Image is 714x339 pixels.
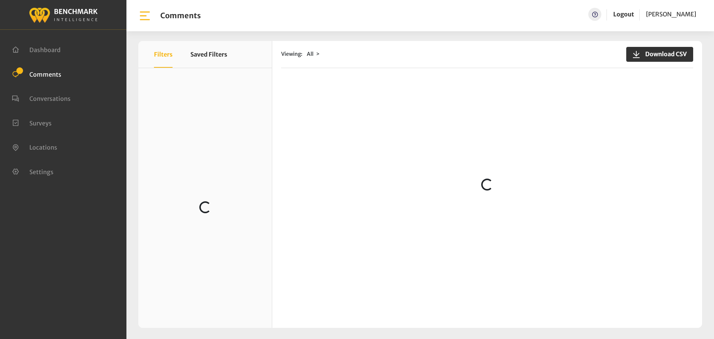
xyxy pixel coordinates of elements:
span: Download CSV [641,49,687,58]
span: Viewing: [281,50,302,58]
button: Download CSV [626,47,693,62]
h1: Comments [160,11,201,20]
span: [PERSON_NAME] [646,10,696,18]
a: Comments [12,70,61,77]
a: Logout [613,10,634,18]
a: Logout [613,8,634,21]
span: All [307,51,313,57]
span: Locations [29,144,57,151]
img: bar [138,9,151,22]
button: Saved Filters [190,41,227,68]
span: Surveys [29,119,52,127]
span: Settings [29,168,54,175]
button: Filters [154,41,173,68]
a: [PERSON_NAME] [646,8,696,21]
span: Dashboard [29,46,61,54]
span: Conversations [29,95,71,102]
a: Surveys [12,119,52,126]
a: Locations [12,143,57,150]
span: Comments [29,70,61,78]
img: benchmark [29,6,98,24]
a: Dashboard [12,45,61,53]
a: Conversations [12,94,71,102]
a: Settings [12,167,54,175]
